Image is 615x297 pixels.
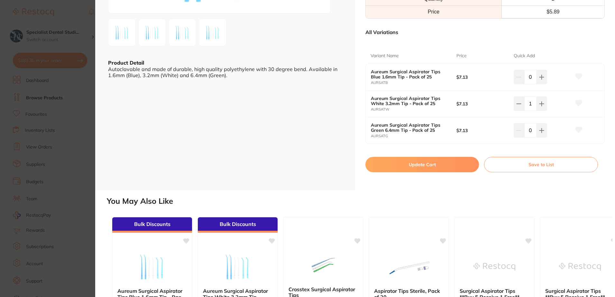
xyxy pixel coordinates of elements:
p: Quick Add [514,53,535,59]
p: All Variations [365,29,398,35]
div: Autoclavable and made of durable, high quality polyethylene with 30 degree bend. Available in 1.6... [108,66,342,78]
small: AURSATB [371,81,456,85]
div: Bulk Discounts [112,217,192,233]
h2: You May Also Like [107,197,612,206]
img: NjE3MTY [110,21,133,44]
button: Update Cart [365,157,479,172]
img: Aureum Surgical Aspirator Tips Blue 1.6mm Tip - Pack of 25 [131,251,173,283]
b: $7.13 [456,75,508,80]
p: Variant Name [371,53,399,59]
img: Surgical Aspirator Tips **Buy 5 Receive 1 Free** - Standard - 009 [473,251,515,283]
small: AURSATG [371,134,456,138]
img: Surgical Aspirator Tips **Buy 5 Receive 1 Free** - Mini Tip - 007 [559,251,601,283]
img: Aureum Surgical Aspirator Tips White 3.2mm Tip - Pack of 25 [217,251,259,283]
img: NjE3MTk [141,21,164,44]
img: Crosstex Surgical Aspirator Tips [302,249,344,281]
button: Save to List [484,157,598,172]
img: NjE3MTc [171,21,194,44]
img: Aspirator Tips Sterile, Pack of 20 [388,251,430,283]
p: Price [456,53,467,59]
b: $7.13 [456,128,508,133]
img: NjE3MTg [201,21,224,44]
div: Bulk Discounts [198,217,278,233]
b: Aureum Surgical Aspirator Tips Green 6.4mm Tip - Pack of 25 [371,122,448,133]
b: $7.13 [456,101,508,106]
small: AURSATW [371,107,456,112]
td: $ 5.89 [502,5,605,18]
b: Aureum Surgical Aspirator Tips Blue 1.6mm Tip - Pack of 25 [371,69,448,79]
b: Aureum Surgical Aspirator Tips White 3.2mm Tip - Pack of 25 [371,96,448,106]
b: Product Detail [108,59,144,66]
td: Price [366,5,502,18]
